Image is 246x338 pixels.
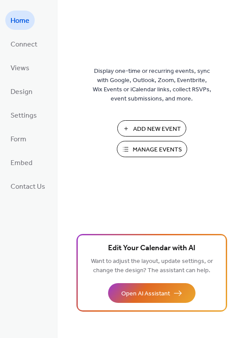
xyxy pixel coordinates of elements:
button: Manage Events [117,141,187,157]
span: Want to adjust the layout, update settings, or change the design? The assistant can help. [91,255,213,277]
span: Contact Us [11,180,45,194]
a: Form [5,129,32,148]
span: Views [11,61,29,76]
a: Home [5,11,35,30]
span: Form [11,133,26,147]
a: Views [5,58,35,77]
span: Edit Your Calendar with AI [108,242,195,255]
span: Display one-time or recurring events, sync with Google, Outlook, Zoom, Eventbrite, Wix Events or ... [93,67,211,104]
span: Home [11,14,29,28]
span: Design [11,85,33,99]
a: Contact Us [5,176,51,196]
a: Design [5,82,38,101]
span: Settings [11,109,37,123]
span: Open AI Assistant [121,289,170,298]
span: Manage Events [133,145,182,155]
a: Settings [5,105,42,125]
span: Embed [11,156,33,170]
a: Connect [5,34,43,54]
a: Embed [5,153,38,172]
button: Add New Event [117,120,186,137]
span: Connect [11,38,37,52]
button: Open AI Assistant [108,283,195,303]
span: Add New Event [133,125,181,134]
